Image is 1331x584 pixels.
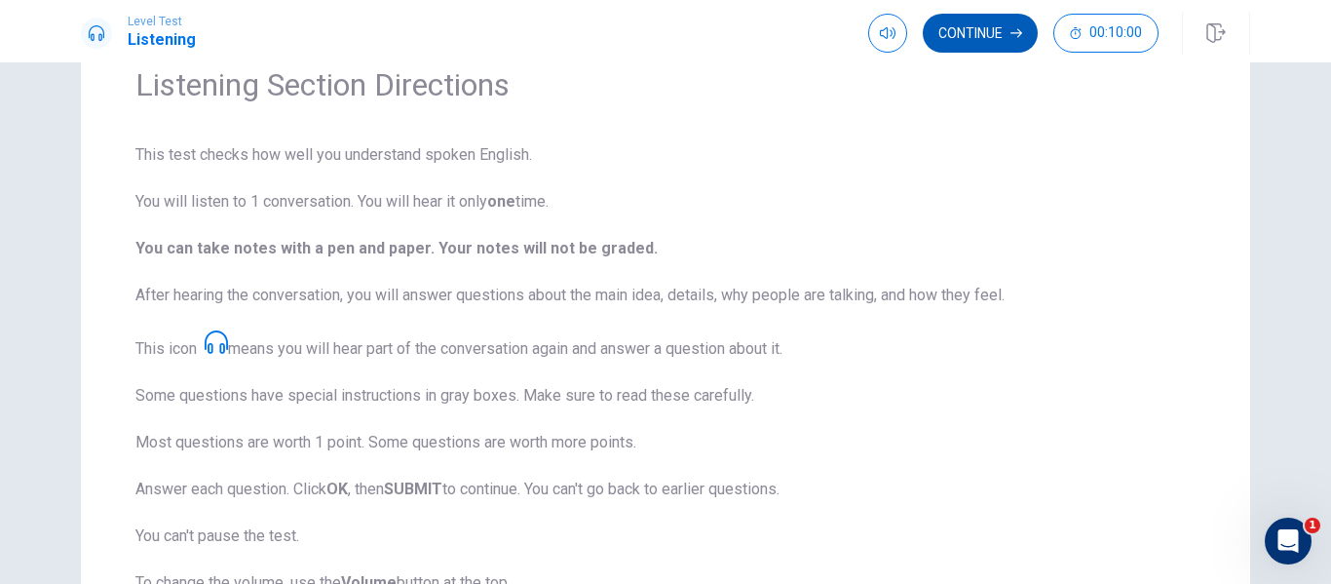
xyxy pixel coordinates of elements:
h1: Listening Section Directions [135,65,1196,104]
button: Continue [923,14,1038,53]
strong: one [487,192,515,211]
span: 00:10:00 [1089,25,1142,41]
h1: Listening [128,28,196,52]
span: Level Test [128,15,196,28]
b: You can take notes with a pen and paper. Your notes will not be graded. [135,239,658,257]
button: 00:10:00 [1053,14,1159,53]
strong: OK [326,480,348,498]
span: 1 [1305,518,1320,533]
iframe: Intercom live chat [1265,518,1312,565]
strong: SUBMIT [384,480,442,498]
